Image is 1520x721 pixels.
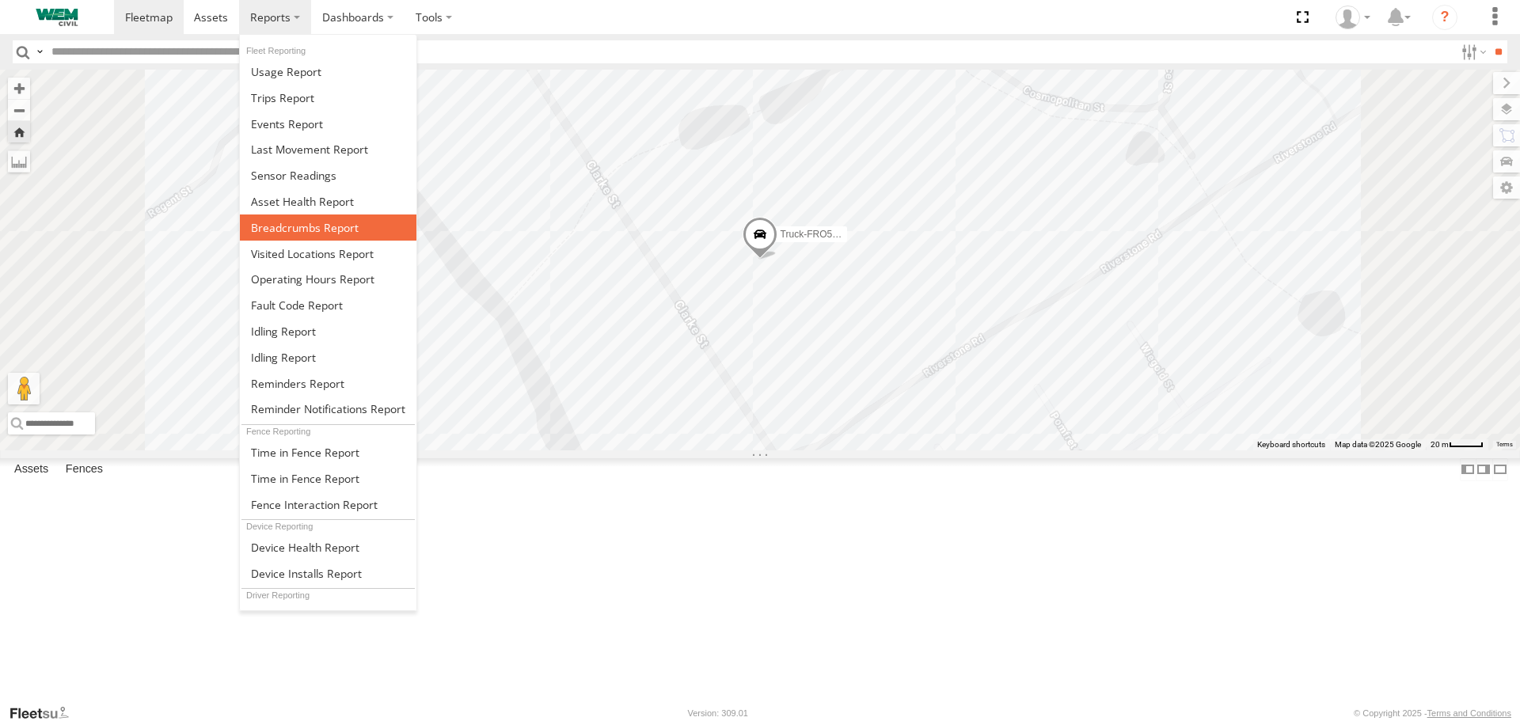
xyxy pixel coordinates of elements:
a: Time in Fences Report [240,465,416,491]
a: Idling Report [240,318,416,344]
a: Usage Report [240,59,416,85]
a: Fault Code Report [240,292,416,318]
a: Service Reminder Notifications Report [240,397,416,423]
label: Measure [8,150,30,173]
a: Terms and Conditions [1427,708,1511,718]
a: Full Events Report [240,111,416,137]
div: Version: 309.01 [688,708,748,718]
label: Fences [58,459,111,481]
span: 20 m [1431,440,1449,449]
div: Kevin Webb [1330,6,1376,29]
a: Device Health Report [240,534,416,560]
label: Dock Summary Table to the Left [1460,458,1476,481]
div: © Copyright 2025 - [1354,708,1511,718]
a: Idling Report [240,344,416,370]
img: WEMCivilLogo.svg [16,9,98,26]
label: Assets [6,459,56,481]
a: Asset Operating Hours Report [240,266,416,292]
i: ? [1432,5,1457,30]
a: Device Installs Report [240,560,416,586]
a: Breadcrumbs Report [240,214,416,241]
a: Asset Health Report [240,188,416,214]
a: Visit our Website [9,705,82,721]
span: Map data ©2025 Google [1335,440,1421,449]
a: Time in Fences Report [240,439,416,465]
a: Reminders Report [240,370,416,397]
label: Search Filter Options [1455,40,1489,63]
button: Zoom out [8,99,30,121]
button: Drag Pegman onto the map to open Street View [8,373,40,404]
label: Search Query [33,40,46,63]
a: Last Movement Report [240,136,416,162]
button: Zoom in [8,78,30,99]
a: Trips Report [240,85,416,111]
button: Keyboard shortcuts [1257,439,1325,450]
a: Sensor Readings [240,162,416,188]
button: Map Scale: 20 m per 40 pixels [1426,439,1488,450]
a: Fence Interaction Report [240,491,416,518]
a: Visited Locations Report [240,241,416,267]
label: Map Settings [1493,176,1520,199]
button: Zoom Home [8,121,30,142]
a: Terms (opens in new tab) [1496,441,1513,447]
label: Hide Summary Table [1492,458,1508,481]
span: Truck-FRO52R [781,229,845,240]
a: Driver Performance Report [240,604,416,630]
label: Dock Summary Table to the Right [1476,458,1491,481]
